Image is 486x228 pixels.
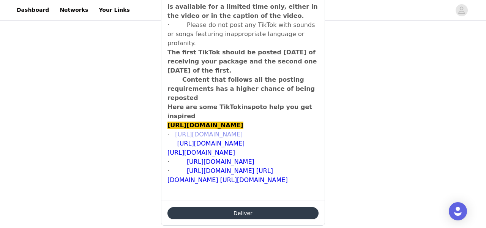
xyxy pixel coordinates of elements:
span: Please do not post any TikTok with sounds or songs featuring inappropriate language or profanity. [167,21,315,47]
span: The first TikTok should be posted [DATE] of receiving your package and the second one [DATE] of t... [167,49,317,74]
a: [URL][DOMAIN_NAME] [167,149,235,156]
a: [URL][DOMAIN_NAME] [187,158,254,165]
a: [URL][DOMAIN_NAME] [URL][DOMAIN_NAME] [URL][DOMAIN_NAME] [167,167,288,184]
span: [URL][DOMAIN_NAME] [167,122,243,129]
a: [URL][DOMAIN_NAME] [177,140,245,147]
span: inspo [241,103,260,111]
span: Here are some TikTok [167,103,241,111]
span: · [167,158,169,165]
button: Deliver [167,207,319,219]
a: Your Links [94,2,134,19]
div: avatar [458,4,465,16]
span: · [167,131,169,138]
span: · [167,167,169,174]
div: Open Intercom Messenger [449,202,467,220]
span: to help you get inspired [167,103,312,120]
span: Content that follows all the posting requirements has a higher chance of being reposted [167,76,315,101]
span: · [167,21,169,28]
a: Dashboard [12,2,54,19]
a: [URL][DOMAIN_NAME] [175,131,243,138]
a: Networks [55,2,93,19]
